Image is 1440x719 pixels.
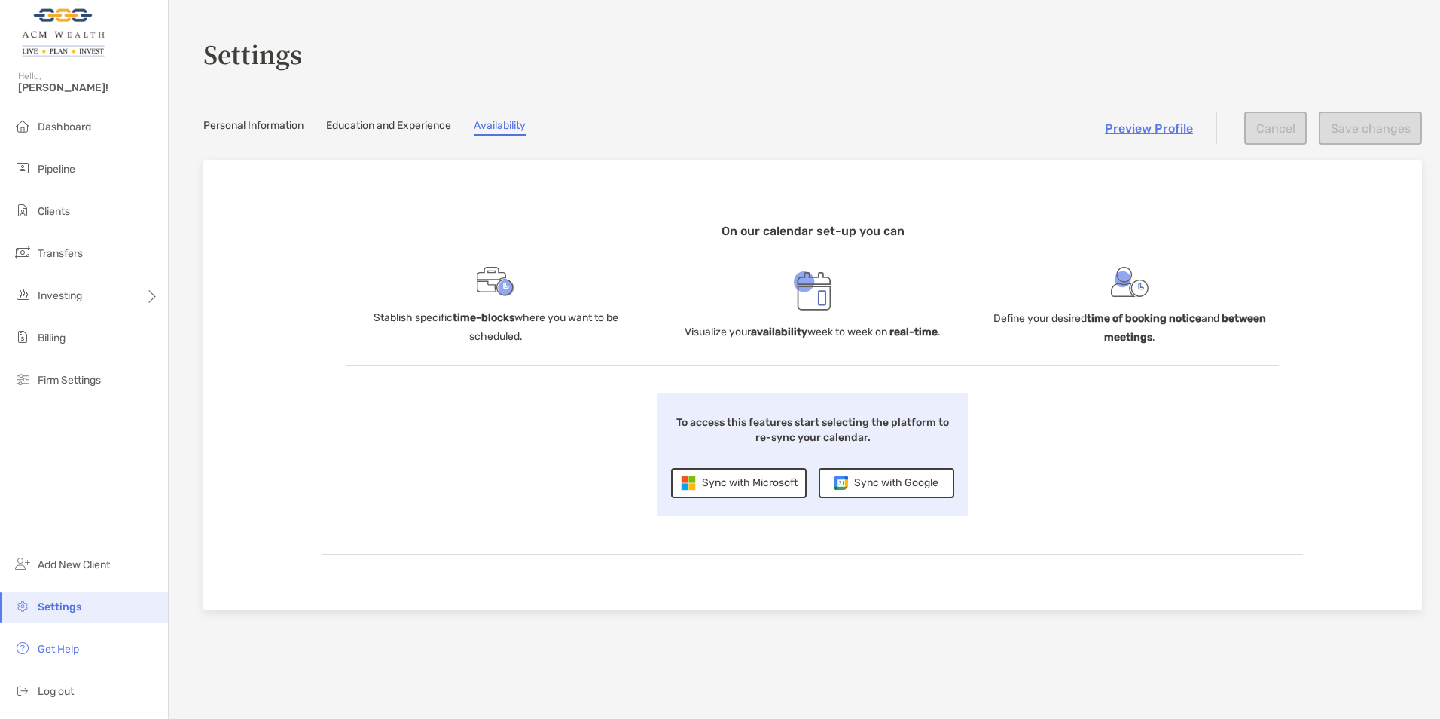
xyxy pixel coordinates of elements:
[14,370,32,388] img: firm-settings icon
[14,286,32,304] img: investing icon
[681,476,696,491] img: Microsoft
[38,289,82,302] span: Investing
[38,601,81,613] span: Settings
[14,201,32,219] img: clients icon
[326,119,451,136] a: Education and Experience
[14,555,32,573] img: add_new_client icon
[1104,312,1266,344] b: between meetings
[14,681,32,699] img: logout icon
[38,374,101,387] span: Firm Settings
[751,326,807,338] b: availability
[14,159,32,177] img: pipeline icon
[346,224,1279,238] h4: On our calendar set-up you can
[203,36,1422,71] h3: Settings
[38,205,70,218] span: Clients
[38,121,91,133] span: Dashboard
[14,328,32,346] img: billing icon
[474,119,526,136] a: Availability
[18,6,108,60] img: Zoe Logo
[346,308,645,346] p: Stablish specific where you want to be scheduled.
[14,243,32,262] img: transfers icon
[38,685,74,698] span: Log out
[477,267,514,297] img: Sync
[685,323,941,341] p: Visualize your week to week on .
[819,468,954,498] div: Sync with Google
[794,271,831,311] img: Sync 2
[14,639,32,657] img: get-help icon
[834,476,848,490] img: Google
[38,163,75,176] span: Pipeline
[670,415,956,445] p: To access this features start selecting the platform to re-sync your calendar.
[38,247,83,260] span: Transfers
[38,332,66,344] span: Billing
[14,597,32,615] img: settings icon
[453,311,514,324] b: time-blocks
[1087,312,1201,325] b: time of booking notice
[1105,121,1193,136] a: Preview Profile
[1111,267,1149,297] img: Sync 3
[38,558,110,571] span: Add New Client
[14,117,32,135] img: dashboard icon
[980,309,1279,347] p: Define your desired and .
[18,81,159,94] span: [PERSON_NAME]!
[38,643,79,656] span: Get Help
[671,468,807,498] div: Sync with Microsoft
[203,119,304,136] a: Personal Information
[889,326,938,338] b: real-time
